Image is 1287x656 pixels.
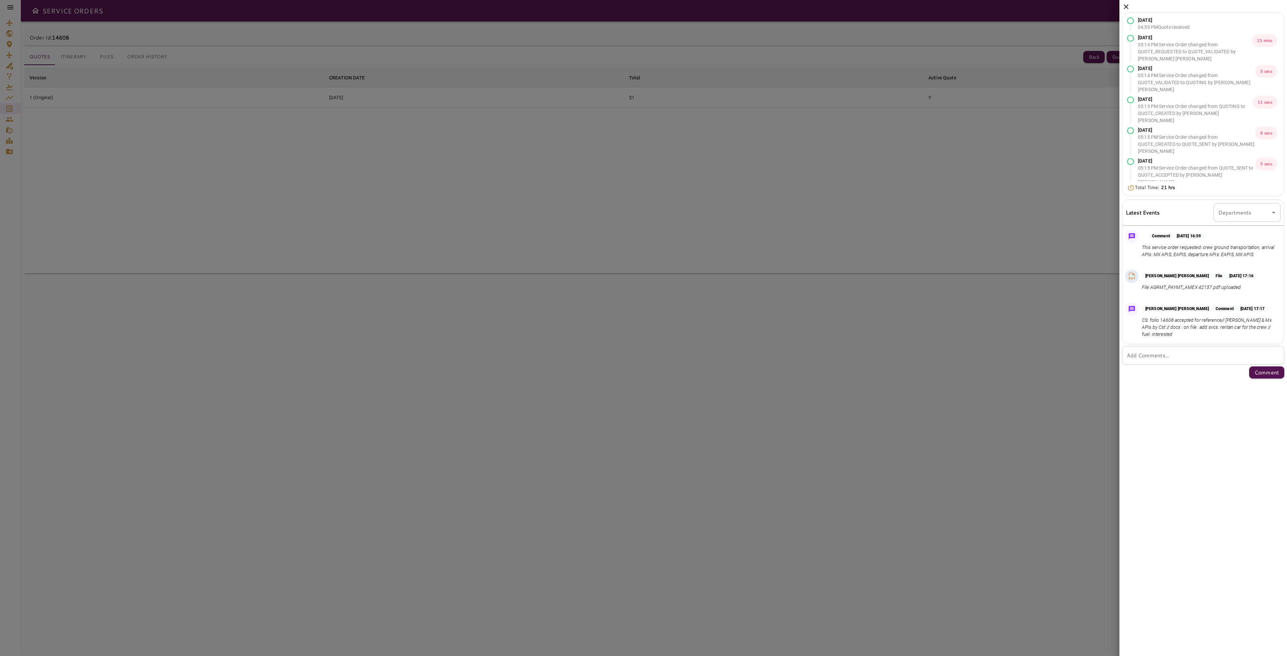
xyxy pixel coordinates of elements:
[1269,208,1278,217] button: Open
[1255,65,1277,78] p: 5 secs
[1138,72,1255,93] p: 05:14 PM : Service Order changed from QUOTE_VALIDATED to QUOTING by [PERSON_NAME] [PERSON_NAME]
[1138,103,1252,124] p: 05:15 PM : Service Order changed from QUOTING to QUOTE_CREATED by [PERSON_NAME] [PERSON_NAME]
[1226,273,1257,279] p: [DATE] 17:16
[1127,232,1137,241] img: Message Icon
[1127,304,1137,314] img: Message Icon
[1126,208,1160,217] h6: Latest Events
[1138,158,1255,165] p: [DATE]
[1138,96,1252,103] p: [DATE]
[1142,273,1212,279] p: [PERSON_NAME] [PERSON_NAME]
[1138,34,1252,41] p: [DATE]
[1252,34,1277,47] p: 15 mins
[1142,284,1257,291] p: File AGRMT_PAYMT_AMEX 42137.pdf uploaded
[1173,233,1204,239] p: [DATE] 16:59
[1138,41,1252,62] p: 05:14 PM : Service Order changed from QUOTE_REQUESTED to QUOTE_VALIDATED by [PERSON_NAME] [PERSON...
[1252,96,1277,109] p: 11 secs
[1138,134,1255,155] p: 05:15 PM : Service Order changed from QUOTE_CREATED to QUOTE_SENT by [PERSON_NAME] [PERSON_NAME]
[1142,306,1212,312] p: [PERSON_NAME] [PERSON_NAME]
[1149,233,1173,239] p: Comment
[1254,368,1279,376] p: Comment
[1138,17,1189,24] p: [DATE]
[1237,306,1268,312] p: [DATE] 17:17
[1255,127,1277,139] p: 8 secs
[1255,158,1277,170] p: 5 secs
[1138,24,1189,31] p: 04:59 PM Quote received
[1138,165,1255,186] p: 05:15 PM : Service Order changed from QUOTE_SENT to QUOTE_ACCEPTED by [PERSON_NAME] [PERSON_NAME]
[1127,184,1135,191] img: Timer Icon
[1161,184,1175,191] b: 21 hrs
[1138,65,1255,72] p: [DATE]
[1142,317,1278,338] p: CS: folio 14608 accepted for reference// [PERSON_NAME] & Mx APIs by Cst // docs : on file : add s...
[1212,306,1237,312] p: Comment
[1249,366,1284,378] button: Comment
[1212,273,1226,279] p: File
[1135,184,1175,191] p: Total Time:
[1138,127,1255,134] p: [DATE]
[1142,244,1278,258] p: This service order requested: crew ground transportation, arrival APIs: MX APIS, EAPIS, departure...
[1127,271,1137,281] img: PDF File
